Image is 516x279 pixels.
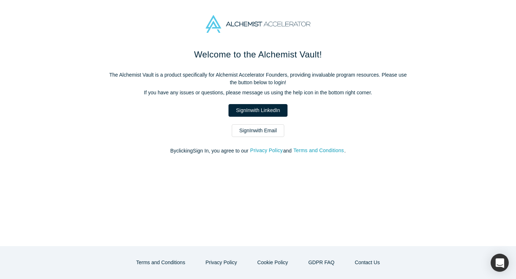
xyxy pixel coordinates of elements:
[232,124,285,137] a: SignInwith Email
[106,71,410,86] p: The Alchemist Vault is a product specifically for Alchemist Accelerator Founders, providing inval...
[206,15,310,33] img: Alchemist Accelerator Logo
[129,256,193,269] button: Terms and Conditions
[228,104,288,117] a: SignInwith LinkedIn
[198,256,244,269] button: Privacy Policy
[347,256,387,269] button: Contact Us
[250,146,283,155] button: Privacy Policy
[301,256,342,269] a: GDPR FAQ
[106,48,410,61] h1: Welcome to the Alchemist Vault!
[106,147,410,155] p: By clicking Sign In , you agree to our and .
[293,146,344,155] button: Terms and Conditions
[250,256,296,269] button: Cookie Policy
[106,89,410,96] p: If you have any issues or questions, please message us using the help icon in the bottom right co...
